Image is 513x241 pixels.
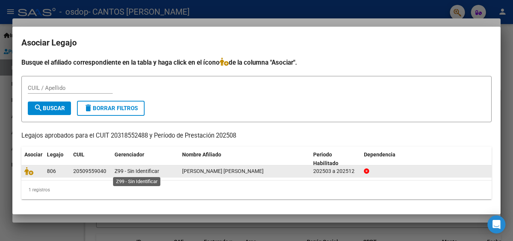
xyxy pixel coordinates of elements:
[84,105,138,112] span: Borrar Filtros
[487,215,505,233] div: Open Intercom Messenger
[77,101,145,116] button: Borrar Filtros
[44,147,70,171] datatable-header-cell: Legajo
[21,131,492,141] p: Legajos aprobados para el CUIT 20318552488 y Período de Prestación 202508
[47,168,56,174] span: 806
[73,152,84,158] span: CUIL
[21,180,492,199] div: 1 registros
[24,152,42,158] span: Asociar
[313,152,338,166] span: Periodo Habilitado
[112,147,179,171] datatable-header-cell: Gerenciador
[115,152,144,158] span: Gerenciador
[179,147,310,171] datatable-header-cell: Nombre Afiliado
[70,147,112,171] datatable-header-cell: CUIL
[84,103,93,112] mat-icon: delete
[182,152,221,158] span: Nombre Afiliado
[34,105,65,112] span: Buscar
[182,168,264,174] span: GONZALEZ JOFRE BENJAMIN EMANUEL
[21,58,492,67] h4: Busque el afiliado correspondiente en la tabla y haga click en el ícono de la columna "Asociar".
[21,147,44,171] datatable-header-cell: Asociar
[115,168,159,174] span: Z99 - Sin Identificar
[34,103,43,112] mat-icon: search
[28,102,71,115] button: Buscar
[47,152,63,158] span: Legajo
[364,152,395,158] span: Dependencia
[21,36,492,50] h2: Asociar Legajo
[310,147,361,171] datatable-header-cell: Periodo Habilitado
[73,167,106,176] div: 20509559040
[313,167,358,176] div: 202503 a 202512
[361,147,492,171] datatable-header-cell: Dependencia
